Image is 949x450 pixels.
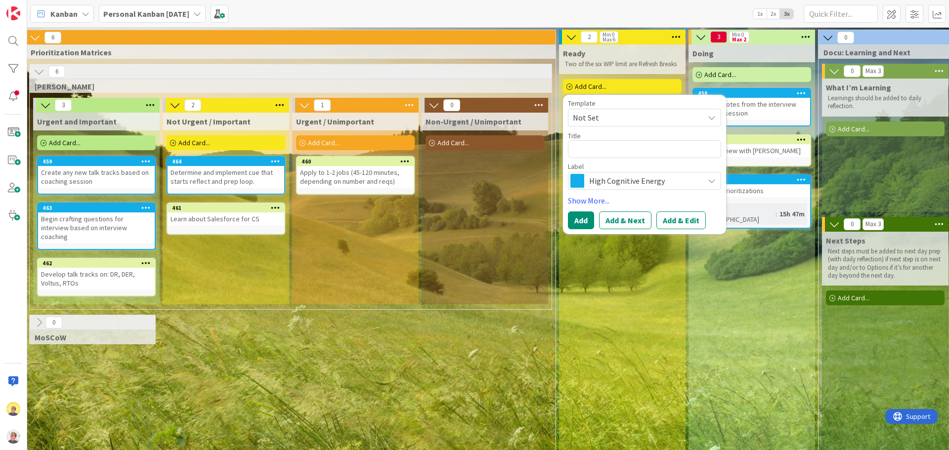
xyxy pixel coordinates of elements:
div: 8:30 Interview with [PERSON_NAME] [693,144,810,157]
div: Time in [GEOGRAPHIC_DATA] [696,203,776,225]
span: 6 [48,66,65,78]
div: 462 [38,259,155,268]
div: 457 [698,136,810,143]
span: Urgent and Important [37,117,117,126]
span: 0 [45,317,62,328]
div: 464 [172,158,284,165]
a: 463Begin crafting questions for interview based on interview coaching [37,203,156,250]
span: 0 [837,32,854,43]
span: High Cognitive Energy [589,174,699,188]
span: Eisenhower [35,82,539,91]
div: 458 [698,90,810,97]
span: Add Card... [308,138,340,147]
b: Personal Kanban [DATE] [103,9,189,19]
button: Add & Edit [656,211,706,229]
div: 467 [693,175,810,184]
span: Add Card... [838,124,869,133]
div: 467Start UP Prioritizations [693,175,810,197]
a: 4578:30 Interview with [PERSON_NAME] [692,134,811,166]
div: Create any new talk tracks based on coaching session [38,166,155,188]
div: Begin crafting questions for interview based on interview coaching [38,212,155,243]
div: 458 [693,89,810,98]
span: 0 [443,99,460,111]
img: Visit kanbanzone.com [6,6,20,20]
p: Learnings should be added to daily reflection. [828,94,943,111]
img: JW [6,402,20,416]
span: Urgent / Unimportant [296,117,374,126]
a: 460Apply to 1-2 jobs (45-120 minutes, depending on number and reqs) [296,156,415,195]
span: Add Card... [437,138,469,147]
div: Develop talk tracks on: DR, DER, Voltus, RTOs [38,268,155,289]
div: Learn about Salesforce for CS [168,212,284,225]
span: What I’m Learning [826,82,891,92]
span: 2 [581,31,598,43]
div: Start UP Prioritizations [693,184,810,197]
div: 4578:30 Interview with [PERSON_NAME] [693,135,810,157]
div: 464 [168,157,284,166]
span: 1x [753,9,767,19]
img: avatar [6,430,20,444]
span: Doing [692,48,714,58]
div: Max 3 [865,222,881,227]
div: 462Develop talk tracks on: DR, DER, Voltus, RTOs [38,259,155,289]
span: 3 [55,99,72,111]
span: Prioritization Matrices [31,47,543,57]
span: 3 [710,31,727,43]
div: 459 [38,157,155,166]
div: 463 [43,205,155,211]
span: 0 [844,65,861,77]
span: Add Card... [838,293,869,302]
div: 464Determine and implement cue that starts reflect and prep loop. [168,157,284,188]
div: 463Begin crafting questions for interview based on interview coaching [38,204,155,243]
span: Not Set [573,111,696,124]
a: Show More... [568,195,721,206]
div: 458Process notes from the interview coaching session [693,89,810,120]
span: 6 [44,32,61,43]
div: Min 0 [603,32,614,37]
p: Two of the six WIP limit are Refresh Breaks [565,60,680,68]
div: Max 3 [865,69,881,74]
a: 461Learn about Salesforce for CS [167,203,285,235]
span: Label [568,163,584,170]
div: 463 [38,204,155,212]
span: : [776,208,777,219]
span: Next Steps [826,236,865,245]
span: Not Urgent / Important [167,117,251,126]
div: 461Learn about Salesforce for CS [168,204,284,225]
div: 462 [43,260,155,267]
div: 461 [168,204,284,212]
div: Process notes from the interview coaching session [693,98,810,120]
input: Quick Filter... [804,5,878,23]
a: 464Determine and implement cue that starts reflect and prep loop. [167,156,285,195]
div: 460 [297,157,414,166]
span: Kanban [50,8,78,20]
div: 461 [172,205,284,211]
span: 0 [844,218,861,230]
label: Title [568,131,581,140]
span: Add Card... [178,138,210,147]
div: Max 6 [603,37,615,42]
div: 457 [693,135,810,144]
span: Add Card... [704,70,736,79]
span: 2x [767,9,780,19]
span: 2 [184,99,201,111]
span: Add Card... [575,82,606,91]
div: 460Apply to 1-2 jobs (45-120 minutes, depending on number and reqs) [297,157,414,188]
div: Apply to 1-2 jobs (45-120 minutes, depending on number and reqs) [297,166,414,188]
span: Non-Urgent / Unimportant [426,117,521,126]
span: Ready [563,48,585,58]
a: 467Start UP PrioritizationsTime in [GEOGRAPHIC_DATA]:15h 47m [692,174,811,229]
p: Next steps must be added to next day prep (with daily reflection) if next step is on next day and... [828,247,943,280]
div: Min 0 [732,32,744,37]
span: Docu: Learning and Next [823,47,940,57]
div: 460 [302,158,414,165]
span: Support [21,1,45,13]
span: Template [568,100,596,107]
div: 15h 47m [777,208,807,219]
div: Max 2 [732,37,746,42]
span: Add Card... [49,138,81,147]
button: Add [568,211,594,229]
div: 467 [698,176,810,183]
a: 459Create any new talk tracks based on coaching session [37,156,156,195]
button: Add & Next [599,211,651,229]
